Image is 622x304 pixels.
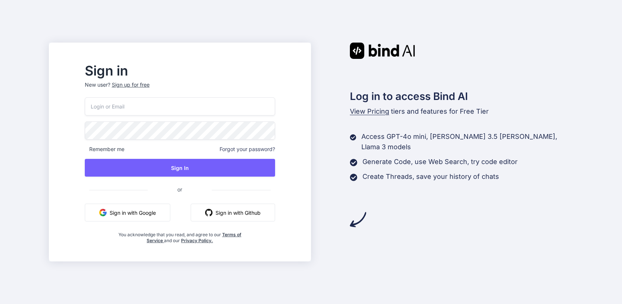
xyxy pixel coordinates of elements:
img: arrow [350,211,366,228]
span: Remember me [85,146,124,153]
span: View Pricing [350,107,389,115]
span: or [148,180,212,198]
img: github [205,209,213,216]
input: Login or Email [85,97,275,116]
div: Sign up for free [112,81,150,88]
h2: Sign in [85,65,275,77]
span: Forgot your password? [220,146,275,153]
button: Sign in with Github [191,204,275,221]
button: Sign in with Google [85,204,170,221]
p: New user? [85,81,275,97]
p: Access GPT-4o mini, [PERSON_NAME] 3.5 [PERSON_NAME], Llama 3 models [361,131,573,152]
a: Terms of Service [147,232,241,243]
img: google [99,209,107,216]
img: Bind AI logo [350,43,415,59]
p: Generate Code, use Web Search, try code editor [362,157,518,167]
button: Sign In [85,159,275,177]
h2: Log in to access Bind AI [350,88,573,104]
div: You acknowledge that you read, and agree to our and our [116,227,243,244]
p: tiers and features for Free Tier [350,106,573,117]
p: Create Threads, save your history of chats [362,171,499,182]
a: Privacy Policy. [181,238,213,243]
